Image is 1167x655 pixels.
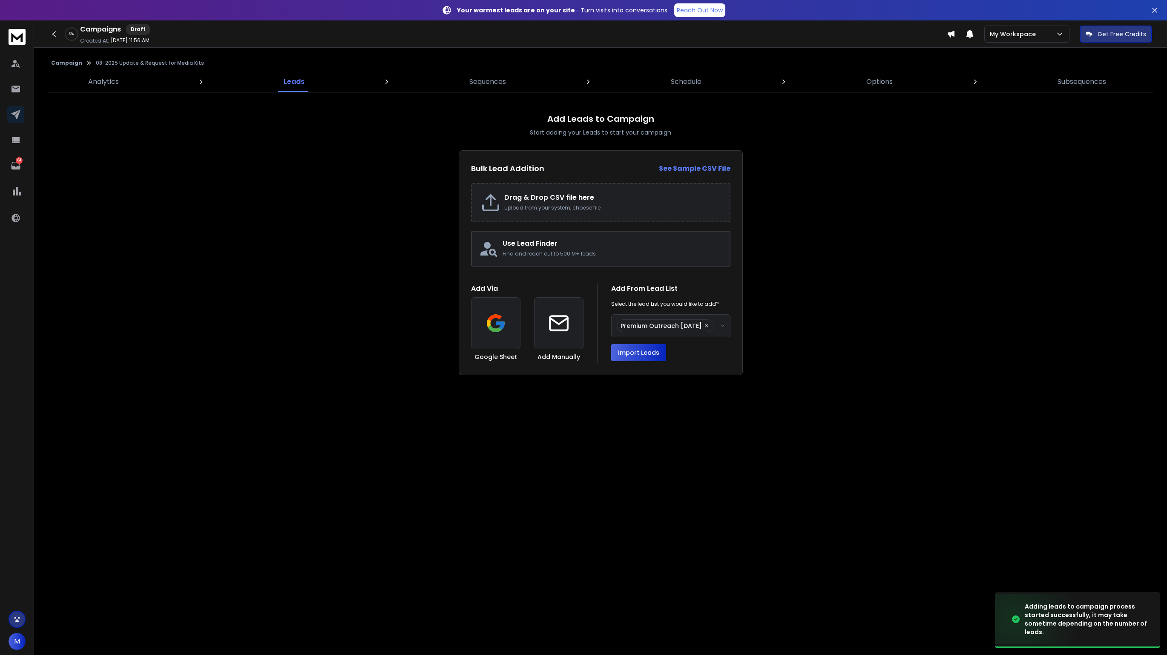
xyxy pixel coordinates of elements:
p: 64 [16,157,23,164]
a: Schedule [666,72,707,92]
div: Adding leads to campaign process started successfully, it may take sometime depending on the numb... [1025,602,1150,636]
h2: Drag & Drop CSV file here [504,192,721,203]
button: M [9,633,26,650]
p: Get Free Credits [1098,30,1146,38]
p: Leads [284,77,305,87]
img: image [995,594,1080,645]
a: Sequences [464,72,511,92]
p: [DATE] 11:56 AM [111,37,149,44]
div: Draft [126,24,150,35]
strong: See Sample CSV File [659,164,730,173]
span: Premium Outreach [DATE] [621,322,702,330]
a: See Sample CSV File [659,164,730,174]
a: Reach Out Now [674,3,725,17]
p: Sequences [469,77,506,87]
a: 64 [7,157,24,174]
button: Get Free Credits [1080,26,1152,43]
button: Campaign [51,60,82,66]
p: Upload from your system, choose file [504,204,721,211]
h3: Google Sheet [474,353,517,361]
p: My Workspace [990,30,1039,38]
h2: Bulk Lead Addition [471,163,544,175]
h2: Use Lead Finder [503,238,723,249]
a: Leads [279,72,310,92]
h1: Campaigns [80,24,121,34]
p: 0 % [69,32,74,37]
img: logo [9,29,26,45]
p: 08-2025 Update & Request for Media Kits [96,60,204,66]
h1: Add Leads to Campaign [547,113,654,125]
a: Analytics [83,72,124,92]
p: Start adding your Leads to start your campaign [530,128,671,137]
h3: Add Manually [538,353,580,361]
h1: Add From Lead List [611,284,730,294]
button: Import Leads [611,344,666,361]
p: – Turn visits into conversations [457,6,667,14]
p: Created At: [80,37,109,44]
p: Reach Out Now [677,6,723,14]
h1: Add Via [471,284,583,294]
p: Options [866,77,893,87]
p: Find and reach out to 500 M+ leads [503,250,723,257]
p: Select the lead List you would like to add? [611,301,719,307]
strong: Your warmest leads are on your site [457,6,575,14]
p: Schedule [671,77,701,87]
a: Subsequences [1052,72,1111,92]
p: Subsequences [1058,77,1106,87]
a: Options [861,72,898,92]
p: Analytics [88,77,119,87]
